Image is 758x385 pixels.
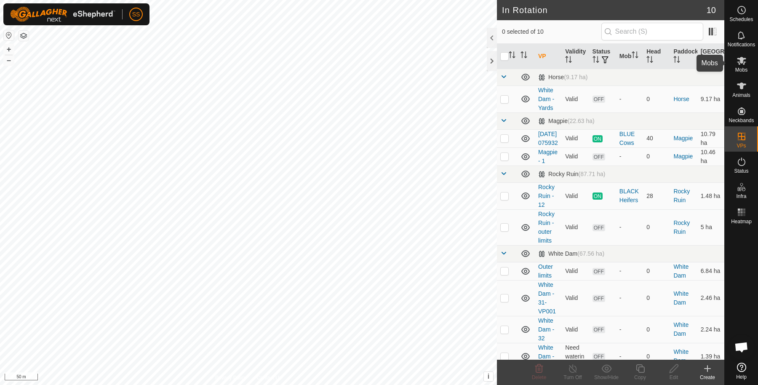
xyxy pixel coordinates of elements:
[673,348,689,364] a: White Dam
[562,316,589,343] td: Valid
[601,23,703,40] input: Search (S)
[619,152,640,161] div: -
[728,42,755,47] span: Notifications
[488,373,489,380] span: i
[737,143,746,148] span: VPs
[697,182,724,209] td: 1.48 ha
[731,219,752,224] span: Heatmap
[538,317,554,342] a: White Dam - 32
[589,44,616,69] th: Status
[729,118,754,123] span: Neckbands
[697,44,724,69] th: [GEOGRAPHIC_DATA] Area
[619,95,640,104] div: -
[732,93,750,98] span: Animals
[538,184,555,208] a: Rocky Ruin - 12
[562,262,589,280] td: Valid
[643,44,670,69] th: Head
[562,44,589,69] th: Validity
[729,17,753,22] span: Schedules
[673,135,693,142] a: Magpie
[619,187,640,205] div: BLACK Heifers
[632,53,638,59] p-sorticon: Activate to sort
[673,219,690,235] a: Rocky Ruin
[697,86,724,112] td: 9.17 ha
[593,57,599,64] p-sorticon: Activate to sort
[535,44,562,69] th: VP
[132,10,140,19] span: SS
[643,209,670,245] td: 0
[673,263,689,279] a: White Dam
[562,182,589,209] td: Valid
[538,211,555,244] a: Rocky Ruin - outer limits
[643,86,670,112] td: 0
[10,7,115,22] img: Gallagher Logo
[257,374,282,382] a: Contact Us
[562,147,589,166] td: Valid
[673,290,689,306] a: White Dam
[670,44,697,69] th: Paddock
[520,53,527,59] p-sorticon: Activate to sort
[673,57,680,64] p-sorticon: Activate to sort
[643,343,670,370] td: 0
[577,250,604,257] span: (67.56 ha)
[502,27,601,36] span: 0 selected of 10
[4,30,14,40] button: Reset Map
[565,57,572,64] p-sorticon: Activate to sort
[735,67,747,72] span: Mobs
[673,96,689,102] a: Horse
[538,171,605,178] div: Rocky Ruin
[729,334,754,360] div: Open chat
[19,31,29,41] button: Map Layers
[538,74,587,81] div: Horse
[593,192,603,200] span: ON
[562,86,589,112] td: Valid
[593,224,605,231] span: OFF
[707,4,716,16] span: 10
[562,280,589,316] td: Valid
[697,316,724,343] td: 2.24 ha
[646,57,653,64] p-sorticon: Activate to sort
[538,118,595,125] div: Magpie
[215,374,247,382] a: Privacy Policy
[593,295,605,302] span: OFF
[691,374,724,381] div: Create
[619,325,640,334] div: -
[4,55,14,65] button: –
[643,147,670,166] td: 0
[643,280,670,316] td: 0
[619,130,640,147] div: BLUE Cows
[623,374,657,381] div: Copy
[562,343,589,370] td: Need watering point
[538,87,554,111] a: White Dam - Yards
[593,326,605,333] span: OFF
[593,268,605,275] span: OFF
[673,188,690,203] a: Rocky Ruin
[564,74,587,80] span: (9.17 ha)
[643,316,670,343] td: 0
[538,263,553,279] a: Outer limits
[619,294,640,302] div: -
[619,267,640,275] div: -
[579,171,606,177] span: (87.71 ha)
[538,149,558,164] a: Magpie - 1
[697,209,724,245] td: 5 ha
[568,118,595,124] span: (22.63 ha)
[4,44,14,54] button: +
[538,344,554,369] a: White Dam - 33
[593,96,605,103] span: OFF
[673,321,689,337] a: White Dam
[590,374,623,381] div: Show/Hide
[538,131,558,146] a: [DATE] 075932
[714,57,721,64] p-sorticon: Activate to sort
[734,168,748,174] span: Status
[562,129,589,147] td: Valid
[643,129,670,147] td: 40
[593,153,605,160] span: OFF
[697,129,724,147] td: 10.79 ha
[502,5,707,15] h2: In Rotation
[593,135,603,142] span: ON
[593,353,605,360] span: OFF
[697,280,724,316] td: 2.46 ha
[484,372,493,381] button: i
[538,281,556,315] a: White Dam - 31-VP001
